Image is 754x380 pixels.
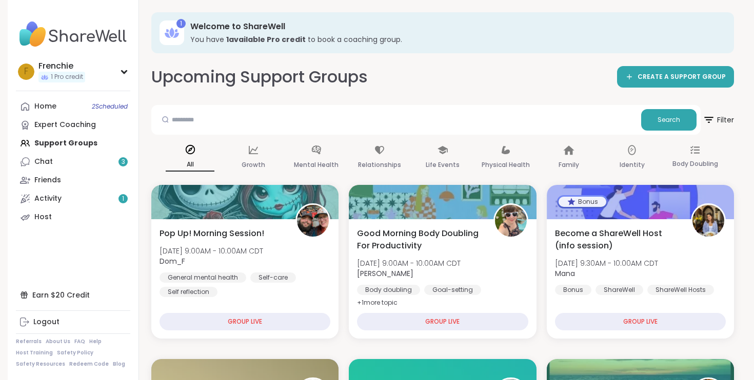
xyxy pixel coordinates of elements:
[16,338,42,345] a: Referrals
[160,256,185,266] b: Dom_F
[555,285,591,295] div: Bonus
[190,21,720,32] h3: Welcome to ShareWell
[160,227,264,240] span: Pop Up! Morning Session!
[16,116,130,134] a: Expert Coaching
[297,205,329,237] img: Dom_F
[160,272,246,283] div: General mental health
[69,361,109,368] a: Redeem Code
[151,66,368,89] h2: Upcoming Support Groups
[641,109,697,131] button: Search
[226,34,306,45] b: 1 available Pro credit
[294,159,339,171] p: Mental Health
[692,205,724,237] img: Mana
[250,272,296,283] div: Self-care
[34,157,53,167] div: Chat
[357,258,461,268] span: [DATE] 9:00AM - 10:00AM CDT
[617,66,734,88] a: CREATE A SUPPORT GROUP
[703,108,734,132] span: Filter
[34,101,56,112] div: Home
[647,285,714,295] div: ShareWell Hosts
[16,97,130,116] a: Home2Scheduled
[16,171,130,189] a: Friends
[555,227,680,252] span: Become a ShareWell Host (info session)
[596,285,643,295] div: ShareWell
[16,153,130,171] a: Chat3
[34,175,61,185] div: Friends
[34,120,96,130] div: Expert Coaching
[638,73,726,81] span: CREATE A SUPPORT GROUP
[358,159,401,171] p: Relationships
[555,313,726,330] div: GROUP LIVE
[559,197,606,207] div: Bonus
[190,34,720,45] h3: You have to book a coaching group.
[357,268,413,279] b: [PERSON_NAME]
[24,65,28,78] span: F
[555,258,658,268] span: [DATE] 9:30AM - 10:00AM CDT
[89,338,102,345] a: Help
[34,194,62,204] div: Activity
[92,102,128,111] span: 2 Scheduled
[166,158,214,172] p: All
[495,205,527,237] img: Adrienne_QueenOfTheDawn
[74,338,85,345] a: FAQ
[620,159,645,171] p: Identity
[242,159,265,171] p: Growth
[16,208,130,226] a: Host
[51,73,83,81] span: 1 Pro credit
[160,287,217,297] div: Self reflection
[57,349,93,356] a: Safety Policy
[16,313,130,331] a: Logout
[16,189,130,208] a: Activity1
[559,159,579,171] p: Family
[672,158,718,170] p: Body Doubling
[16,349,53,356] a: Host Training
[113,361,125,368] a: Blog
[555,268,575,279] b: Mana
[122,158,125,166] span: 3
[46,338,70,345] a: About Us
[122,195,124,203] span: 1
[357,313,528,330] div: GROUP LIVE
[16,286,130,304] div: Earn $20 Credit
[160,313,330,330] div: GROUP LIVE
[426,159,460,171] p: Life Events
[16,16,130,52] img: ShareWell Nav Logo
[482,159,530,171] p: Physical Health
[34,212,52,222] div: Host
[357,227,482,252] span: Good Morning Body Doubling For Productivity
[658,115,680,124] span: Search
[703,105,734,135] button: Filter
[357,285,420,295] div: Body doubling
[16,361,65,368] a: Safety Resources
[33,317,59,327] div: Logout
[38,60,85,72] div: Frenchie
[424,285,481,295] div: Goal-setting
[176,19,186,28] div: 1
[160,246,263,256] span: [DATE] 9:00AM - 10:00AM CDT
